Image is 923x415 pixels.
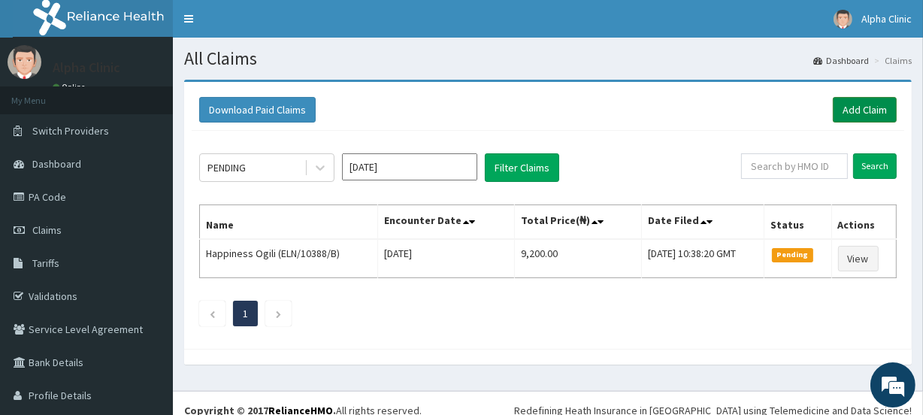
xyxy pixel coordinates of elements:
span: Dashboard [32,157,81,171]
td: Happiness Ogili (ELN/10388/B) [200,239,378,278]
span: Pending [772,248,813,262]
img: User Image [8,45,41,79]
a: Dashboard [813,54,869,67]
input: Search by HMO ID [741,153,848,179]
input: Search [853,153,897,179]
th: Total Price(₦) [515,205,642,240]
th: Date Filed [642,205,764,240]
a: View [838,246,879,271]
h1: All Claims [184,49,912,68]
span: Alpha Clinic [861,12,912,26]
p: Alpha Clinic [53,61,120,74]
img: User Image [834,10,852,29]
button: Filter Claims [485,153,559,182]
th: Actions [831,205,896,240]
span: Switch Providers [32,124,109,138]
td: [DATE] [378,239,515,278]
a: Previous page [209,307,216,320]
span: Claims [32,223,62,237]
a: Next page [275,307,282,320]
th: Status [764,205,831,240]
a: Online [53,82,89,92]
div: PENDING [207,160,246,175]
span: Tariffs [32,256,59,270]
input: Select Month and Year [342,153,477,180]
li: Claims [870,54,912,67]
a: Page 1 is your current page [243,307,248,320]
td: [DATE] 10:38:20 GMT [642,239,764,278]
a: Add Claim [833,97,897,123]
td: 9,200.00 [515,239,642,278]
th: Encounter Date [378,205,515,240]
button: Download Paid Claims [199,97,316,123]
th: Name [200,205,378,240]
